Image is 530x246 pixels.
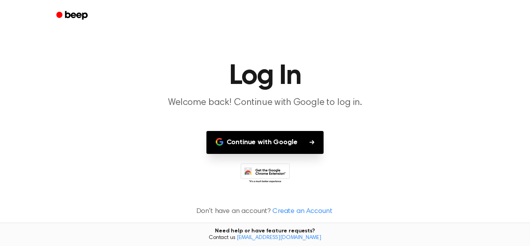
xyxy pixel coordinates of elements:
[206,131,324,154] button: Continue with Google
[116,96,414,109] p: Welcome back! Continue with Google to log in.
[237,235,321,241] a: [EMAIL_ADDRESS][DOMAIN_NAME]
[66,62,464,90] h1: Log In
[9,206,521,217] p: Don't have an account?
[272,206,332,217] a: Create an Account
[5,235,525,242] span: Contact us
[51,8,95,23] a: Beep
